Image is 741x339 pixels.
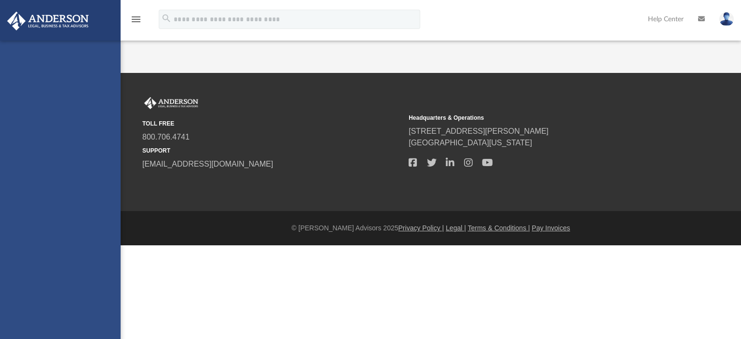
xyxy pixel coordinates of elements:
i: menu [130,14,142,25]
a: Terms & Conditions | [468,224,530,232]
a: [STREET_ADDRESS][PERSON_NAME] [409,127,549,135]
i: search [161,13,172,24]
img: User Pic [719,12,734,26]
a: Legal | [446,224,466,232]
div: © [PERSON_NAME] Advisors 2025 [121,223,741,233]
img: Anderson Advisors Platinum Portal [142,97,200,110]
a: Privacy Policy | [398,224,444,232]
small: Headquarters & Operations [409,113,668,122]
a: [EMAIL_ADDRESS][DOMAIN_NAME] [142,160,273,168]
small: SUPPORT [142,146,402,155]
img: Anderson Advisors Platinum Portal [4,12,92,30]
a: Pay Invoices [532,224,570,232]
a: menu [130,18,142,25]
a: [GEOGRAPHIC_DATA][US_STATE] [409,139,532,147]
a: 800.706.4741 [142,133,190,141]
small: TOLL FREE [142,119,402,128]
